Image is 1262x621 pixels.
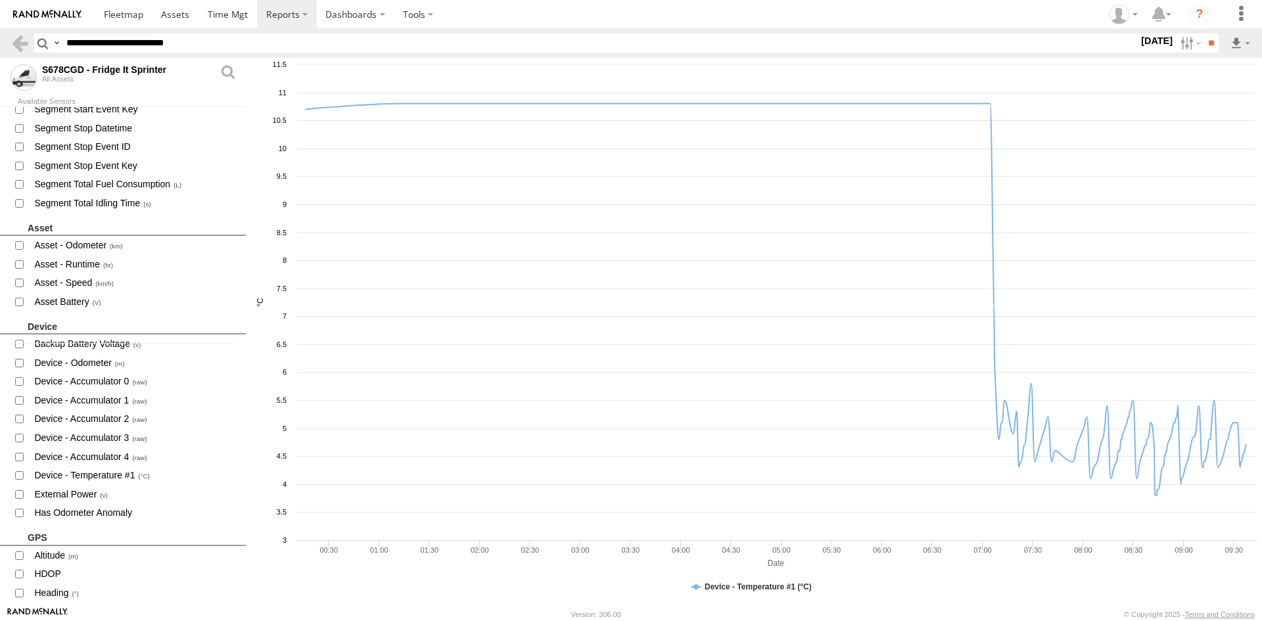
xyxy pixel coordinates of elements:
[1125,546,1143,554] text: 08:30
[7,608,68,621] a: Visit our Website
[33,430,236,446] span: View Sensor Data
[33,101,236,118] span: View Sensor Data
[11,64,37,91] span: Click to view sensor readings
[370,546,388,554] text: 01:00
[279,145,287,152] text: 10
[277,452,287,460] text: 4.5
[672,546,690,554] text: 04:00
[283,536,287,544] text: 3
[33,120,236,137] span: View Sensor Data
[15,124,24,133] input: Segment Stop Datetime
[772,546,791,554] text: 05:00
[15,199,24,208] input: Segment Total Idling Time
[1138,34,1175,48] label: [DATE]
[15,359,24,367] input: Device - Odometer
[1175,34,1204,53] label: Search Filter Options
[1225,546,1244,554] text: 09:30
[33,355,236,371] span: View Sensor Data
[279,89,287,97] text: 11
[33,177,236,193] span: View Sensor Data
[283,480,287,488] text: 4
[33,195,236,212] span: View Sensor Data
[18,99,246,105] div: Available Sensors
[974,546,993,554] text: 07:00
[256,298,265,307] tspan: °C
[15,260,24,269] input: Asset - Runtime
[33,237,236,254] span: View Sensor Data
[823,546,841,554] text: 05:30
[33,294,236,310] span: View Sensor Data
[283,425,287,432] text: 5
[277,396,287,404] text: 5.5
[1229,34,1251,53] label: Export results as...
[571,610,621,618] div: Version: 306.00
[705,582,812,591] tspan: Device - Temperature #1 (°C)
[273,116,287,124] text: 10.5
[33,139,236,155] span: View Sensor Data
[1185,610,1255,618] a: Terms and Conditions
[722,546,741,554] text: 04:30
[15,471,24,480] input: Device - Temperature #1
[15,143,24,151] input: Segment Stop Event ID
[15,180,24,189] input: Segment Total Fuel Consumption
[923,546,942,554] text: 06:30
[15,377,24,386] input: Device - Accumulator 0
[28,321,241,333] div: Device
[421,546,439,554] text: 01:30
[277,229,287,237] text: 8.5
[471,546,489,554] text: 02:00
[33,336,236,352] span: View Sensor Data
[15,241,24,250] input: Asset - Odometer
[521,546,540,554] text: 02:30
[33,486,236,503] span: View Sensor Data
[33,158,236,174] span: View Sensor Data
[277,508,287,516] text: 3.5
[15,162,24,170] input: Segment Stop Event Key
[33,411,236,428] span: View Sensor Data
[15,589,24,597] input: Heading
[11,34,30,53] a: Back to Assets
[1124,610,1255,618] div: © Copyright 2025 -
[15,570,24,578] input: HDOP
[277,285,287,292] text: 7.5
[15,551,24,560] input: Altitude
[15,340,24,348] input: Backup Battery Voltage
[277,172,287,180] text: 9.5
[51,34,62,53] label: Search Query
[1189,4,1210,25] i: ?
[28,532,241,543] div: GPS
[571,546,590,554] text: 03:00
[33,604,236,620] span: View Sensor Data
[33,374,236,390] span: View Sensor Data
[622,546,640,554] text: 03:30
[15,490,24,499] input: External Power
[283,200,287,208] text: 9
[283,368,287,376] text: 6
[15,105,24,114] input: Segment Start Event Key
[42,75,220,83] div: All Assets
[874,546,892,554] text: 06:00
[28,222,241,234] div: Asset
[15,509,24,517] input: Has Odometer Anomaly
[33,275,236,292] span: View Sensor Data
[33,585,236,601] span: View Sensor Data
[42,64,213,75] div: S678CGD - Fridge It Sprinter - Click to view sensor readings
[1175,546,1194,554] text: 09:00
[15,434,24,442] input: Device - Accumulator 3
[15,298,24,306] input: Asset Battery
[15,453,24,461] input: Device - Accumulator 4
[33,449,236,465] span: View Sensor Data
[768,559,785,568] tspan: Date
[13,10,82,19] img: rand-logo.svg
[283,312,287,320] text: 7
[1075,546,1093,554] text: 08:00
[33,256,236,273] span: View Sensor Data
[15,396,24,405] input: Device - Accumulator 1
[277,340,287,348] text: 6.5
[33,566,236,582] span: View Sensor Data
[283,256,287,264] text: 8
[33,392,236,409] span: View Sensor Data
[220,64,235,91] a: View Asset Details
[1104,5,1142,24] div: Peter Lu
[15,279,24,287] input: Asset - Speed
